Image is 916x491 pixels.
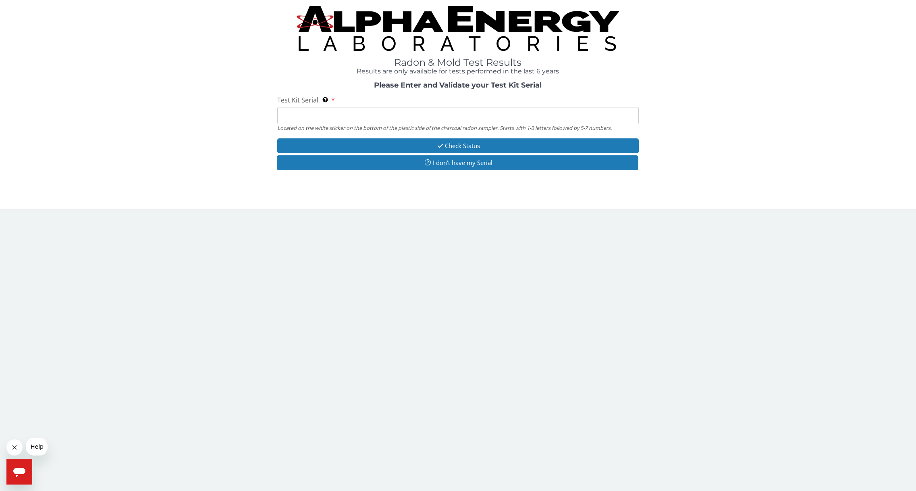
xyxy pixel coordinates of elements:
[6,459,32,485] iframe: Button to launch messaging window
[6,439,23,455] iframe: Close message
[277,57,639,68] h1: Radon & Mold Test Results
[297,6,619,51] img: TightCrop.jpg
[374,81,542,90] strong: Please Enter and Validate your Test Kit Serial
[26,438,48,455] iframe: Message from company
[277,155,638,170] button: I don't have my Serial
[277,68,639,75] h4: Results are only available for tests performed in the last 6 years
[277,124,639,132] div: Located on the white sticker on the bottom of the plastic side of the charcoal radon sampler. Sta...
[277,96,318,104] span: Test Kit Serial
[277,138,639,153] button: Check Status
